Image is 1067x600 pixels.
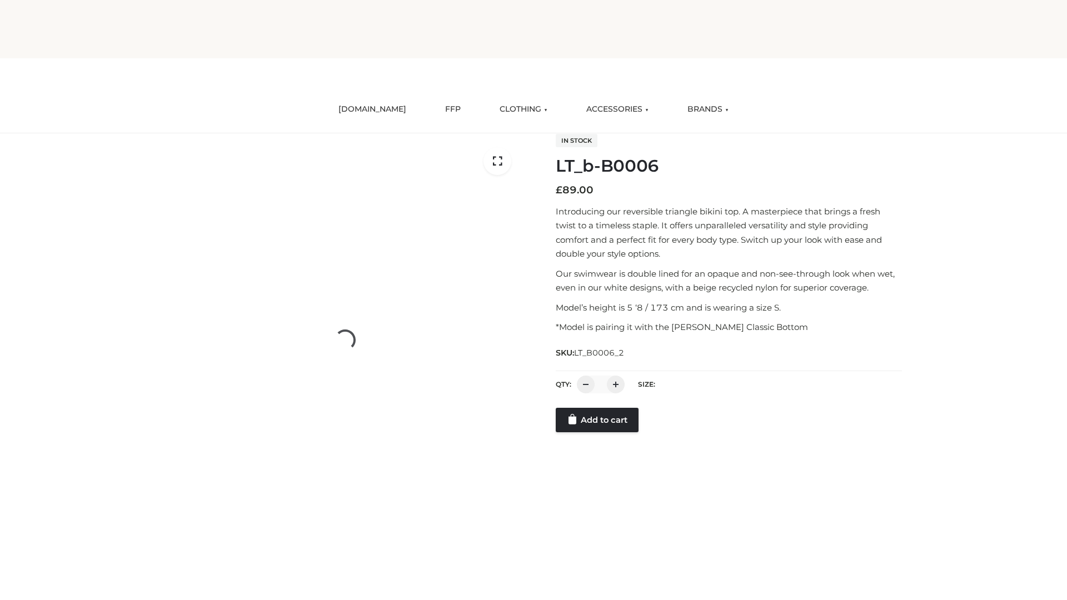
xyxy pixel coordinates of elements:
h1: LT_b-B0006 [556,156,902,176]
p: *Model is pairing it with the [PERSON_NAME] Classic Bottom [556,320,902,334]
span: £ [556,184,562,196]
p: Introducing our reversible triangle bikini top. A masterpiece that brings a fresh twist to a time... [556,204,902,261]
p: Model’s height is 5 ‘8 / 173 cm and is wearing a size S. [556,301,902,315]
a: [DOMAIN_NAME] [330,97,415,122]
label: QTY: [556,380,571,388]
label: Size: [638,380,655,388]
a: FFP [437,97,469,122]
a: CLOTHING [491,97,556,122]
a: ACCESSORIES [578,97,657,122]
span: SKU: [556,346,625,359]
a: BRANDS [679,97,737,122]
bdi: 89.00 [556,184,594,196]
span: LT_B0006_2 [574,348,624,358]
a: Add to cart [556,408,639,432]
p: Our swimwear is double lined for an opaque and non-see-through look when wet, even in our white d... [556,267,902,295]
span: In stock [556,134,597,147]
